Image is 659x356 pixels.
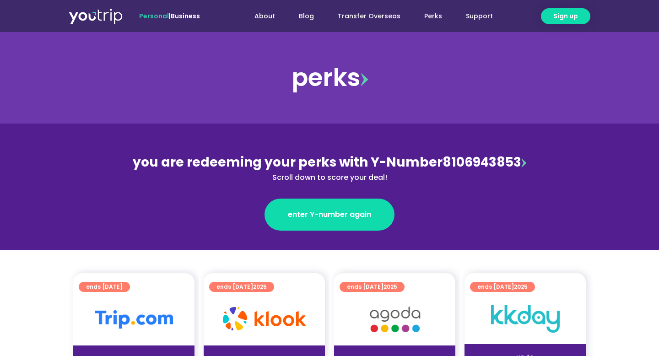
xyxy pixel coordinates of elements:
[209,282,274,292] a: ends [DATE]2025
[340,282,405,292] a: ends [DATE]2025
[514,283,528,291] span: 2025
[347,282,397,292] span: ends [DATE]
[133,153,443,171] span: you are redeeming your perks with Y-Number
[470,282,535,292] a: ends [DATE]2025
[541,8,590,24] a: Sign up
[225,8,505,25] nav: Menu
[412,8,454,25] a: Perks
[131,172,528,183] div: Scroll down to score your deal!
[288,209,371,220] span: enter Y-number again
[287,8,326,25] a: Blog
[477,282,528,292] span: ends [DATE]
[216,282,267,292] span: ends [DATE]
[79,282,130,292] a: ends [DATE]
[171,11,200,21] a: Business
[384,283,397,291] span: 2025
[253,283,267,291] span: 2025
[139,11,169,21] span: Personal
[553,11,578,21] span: Sign up
[265,199,394,231] a: enter Y-number again
[326,8,412,25] a: Transfer Overseas
[243,8,287,25] a: About
[139,11,200,21] span: |
[86,282,123,292] span: ends [DATE]
[131,153,528,183] div: 8106943853
[454,8,505,25] a: Support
